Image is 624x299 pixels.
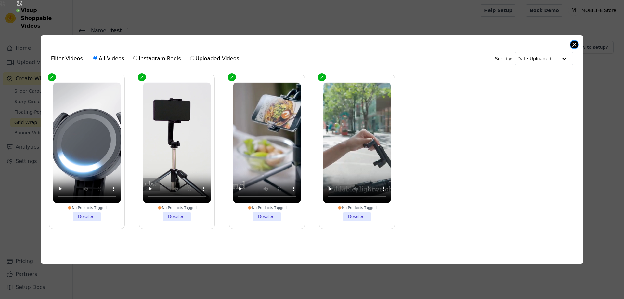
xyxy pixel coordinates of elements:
[53,205,121,210] div: No Products Tagged
[133,54,181,63] label: Instagram Reels
[323,205,391,210] div: No Products Tagged
[51,51,243,66] div: Filter Videos:
[190,54,240,63] label: Uploaded Videos
[93,54,124,63] label: All Videos
[143,205,211,210] div: No Products Tagged
[495,52,573,65] div: Sort by:
[233,205,301,210] div: No Products Tagged
[570,41,578,48] button: Close modal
